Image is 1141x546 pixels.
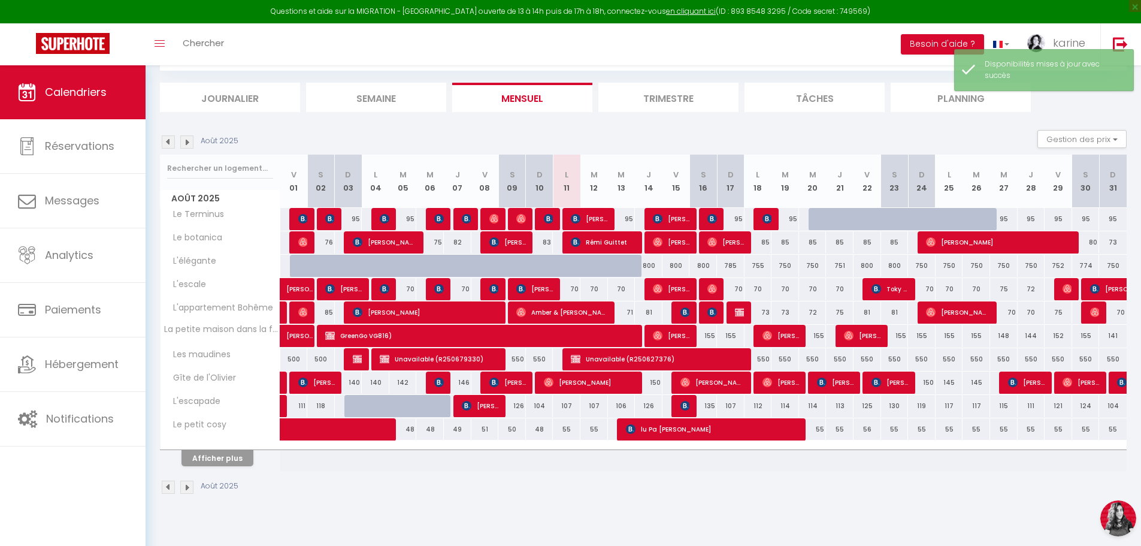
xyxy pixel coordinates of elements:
span: Thibault Petit [298,301,307,324]
span: [PERSON_NAME] [653,324,689,347]
th: 28 [1018,155,1045,208]
th: 16 [689,155,717,208]
th: 25 [936,155,963,208]
a: [PERSON_NAME] [PERSON_NAME] [280,301,286,324]
span: [PERSON_NAME] [353,348,362,370]
div: 125 [854,395,881,417]
span: [PERSON_NAME] [680,301,689,324]
div: 83 [526,231,553,254]
li: Mensuel [452,83,592,112]
a: ... karine [1018,23,1100,65]
abbr: S [510,169,515,180]
div: 155 [881,325,909,347]
th: 03 [335,155,362,208]
div: 70 [908,278,936,300]
div: 48 [526,418,553,441]
div: 75 [990,278,1018,300]
div: 145 [963,372,990,394]
div: 752 [1045,255,1072,277]
div: 119 [908,395,936,417]
button: Besoin d'aide ? [901,34,984,55]
div: 155 [689,325,717,347]
span: Rémi Guittet [571,231,635,254]
th: 06 [416,155,444,208]
th: 26 [963,155,990,208]
button: Gestion des prix [1037,130,1127,148]
div: 70 [936,278,963,300]
div: 550 [963,348,990,370]
div: 95 [389,208,417,230]
span: Calendriers [45,85,107,99]
div: 126 [498,395,526,417]
div: 114 [799,395,827,417]
span: [PERSON_NAME] [707,207,716,230]
span: [PERSON_NAME] [544,207,553,230]
th: 18 [744,155,772,208]
span: Le botanica [162,231,225,245]
button: Open LiveChat chat widget [10,5,46,41]
th: 30 [1072,155,1100,208]
div: 75 [416,231,444,254]
div: 150 [635,372,662,394]
div: 114 [771,395,799,417]
span: [PERSON_NAME] [707,277,716,300]
div: 111 [1018,395,1045,417]
div: 75 [826,301,854,324]
a: [PERSON_NAME] [280,325,308,348]
span: Chercher [183,37,224,49]
a: [PERSON_NAME] [280,372,286,394]
span: Amber & [PERSON_NAME] & [PERSON_NAME] [516,301,608,324]
div: 70 [990,301,1018,324]
abbr: M [1000,169,1007,180]
a: en cliquant ici [666,6,716,16]
div: 81 [854,301,881,324]
div: 95 [1072,208,1100,230]
span: [PERSON_NAME] [871,371,908,394]
div: 126 [635,395,662,417]
div: 95 [717,208,744,230]
span: Le Terminus [162,208,227,221]
div: 800 [881,255,909,277]
div: 85 [744,231,772,254]
div: 72 [1018,278,1045,300]
div: 144 [1018,325,1045,347]
div: 115 [990,395,1018,417]
div: 750 [908,255,936,277]
a: Chercher [174,23,233,65]
span: [PERSON_NAME] [286,318,314,341]
span: [PERSON_NAME] [762,207,771,230]
div: 107 [580,395,608,417]
p: Août 2025 [201,135,238,147]
div: 550 [744,348,772,370]
span: [PERSON_NAME] [298,207,307,230]
span: [PERSON_NAME] [PERSON_NAME] [571,207,607,230]
div: 95 [1099,208,1127,230]
span: [PERSON_NAME] [462,207,471,230]
abbr: V [291,169,296,180]
span: [PERSON_NAME] [325,277,362,300]
span: [PERSON_NAME] [653,207,689,230]
span: [PERSON_NAME] [489,277,498,300]
div: 81 [881,301,909,324]
span: Gîte de l'Olivier [162,372,239,385]
abbr: S [892,169,897,180]
abbr: S [701,169,706,180]
div: 95 [990,208,1018,230]
span: [PERSON_NAME] [489,207,498,230]
div: 550 [826,348,854,370]
th: 22 [854,155,881,208]
th: 15 [662,155,690,208]
span: [PERSON_NAME] [380,207,389,230]
a: [PERSON_NAME] [280,278,308,301]
div: 750 [771,255,799,277]
div: 140 [362,372,389,394]
div: 750 [1099,255,1127,277]
span: L'escale [162,278,209,291]
div: 73 [771,301,799,324]
span: [PERSON_NAME] [817,371,854,394]
div: 51 [471,418,499,441]
span: amal el ghazzali [735,301,744,324]
th: 10 [526,155,553,208]
span: Unavailable (R250627376) [571,348,745,370]
div: 550 [1045,348,1072,370]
